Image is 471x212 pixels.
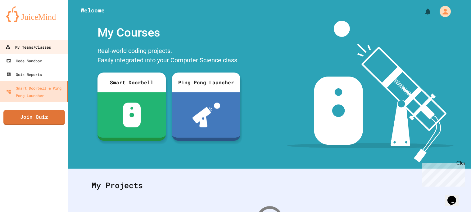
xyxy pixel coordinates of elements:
[445,187,465,206] iframe: chat widget
[413,6,433,17] div: My Notifications
[5,43,51,51] div: My Teams/Classes
[419,160,465,187] iframe: chat widget
[172,73,240,92] div: Ping Pong Launcher
[85,173,454,197] div: My Projects
[94,45,243,68] div: Real-world coding projects. Easily integrated into your Computer Science class.
[6,6,62,22] img: logo-orange.svg
[287,21,454,162] img: banner-image-my-projects.png
[94,21,243,45] div: My Courses
[97,73,166,92] div: Smart Doorbell
[2,2,43,39] div: Chat with us now!Close
[433,4,452,19] div: My Account
[192,103,220,127] img: ppl-with-ball.png
[3,110,65,125] a: Join Quiz
[6,57,42,64] div: Code Sandbox
[6,84,65,99] div: Smart Doorbell & Ping Pong Launcher
[123,103,141,127] img: sdb-white.svg
[6,71,42,78] div: Quiz Reports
